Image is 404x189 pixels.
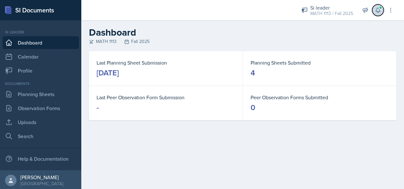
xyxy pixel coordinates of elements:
[20,174,63,180] div: [PERSON_NAME]
[251,59,389,66] dt: Planning Sheets Submitted
[310,10,353,17] div: MATH 1113 / Fall 2025
[3,152,79,165] div: Help & Documentation
[97,59,235,66] dt: Last Planning Sheet Submission
[89,38,396,45] div: MATH 1113 Fall 2025
[97,94,235,101] dt: Last Peer Observation Form Submission
[97,102,99,113] div: -
[89,27,396,38] h2: Dashboard
[3,64,79,77] a: Profile
[3,81,79,87] div: Documents
[3,50,79,63] a: Calendar
[3,130,79,143] a: Search
[251,102,255,113] div: 0
[3,88,79,101] a: Planning Sheets
[3,29,79,35] div: Si leader
[20,180,63,187] div: [GEOGRAPHIC_DATA]
[97,68,119,78] div: [DATE]
[251,94,389,101] dt: Peer Observation Forms Submitted
[3,36,79,49] a: Dashboard
[3,116,79,129] a: Uploads
[251,68,255,78] div: 4
[310,4,353,11] div: Si leader
[3,102,79,115] a: Observation Forms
